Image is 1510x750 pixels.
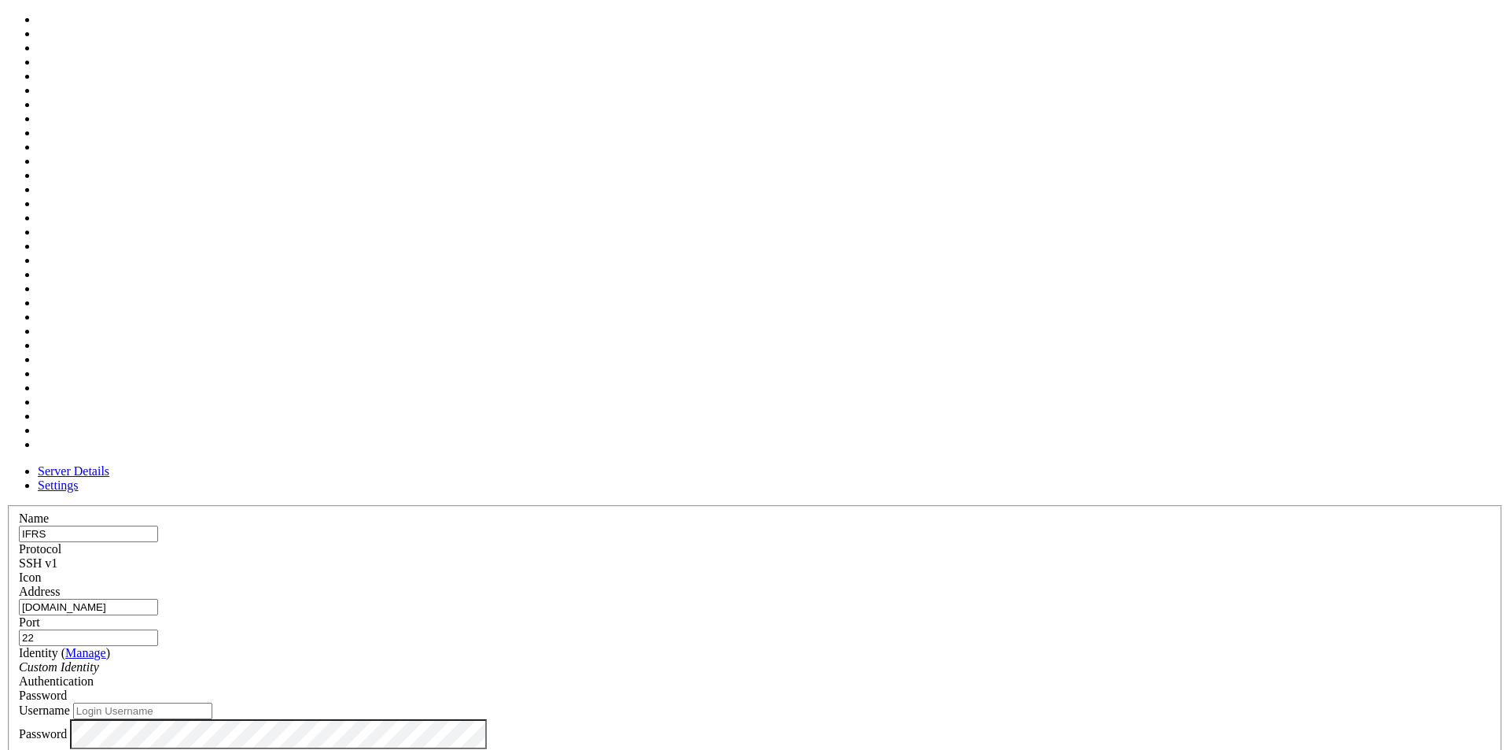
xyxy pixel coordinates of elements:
[19,526,158,542] input: Server Name
[19,556,1491,571] div: SSH v1
[19,571,41,584] label: Icon
[19,556,57,570] span: SSH v1
[19,512,49,525] label: Name
[19,689,1491,703] div: Password
[19,630,158,646] input: Port Number
[19,704,70,717] label: Username
[19,542,61,556] label: Protocol
[19,660,99,674] i: Custom Identity
[73,703,212,719] input: Login Username
[19,615,40,629] label: Port
[38,478,79,492] a: Settings
[19,585,60,598] label: Address
[6,20,13,33] div: (0, 1)
[19,689,67,702] span: Password
[19,599,158,615] input: Host Name or IP
[19,674,94,688] label: Authentication
[19,660,1491,674] div: Custom Identity
[6,6,1306,20] x-row: Wrong or missing login information
[38,464,109,478] a: Server Details
[65,646,106,659] a: Manage
[61,646,110,659] span: ( )
[19,726,67,740] label: Password
[19,646,110,659] label: Identity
